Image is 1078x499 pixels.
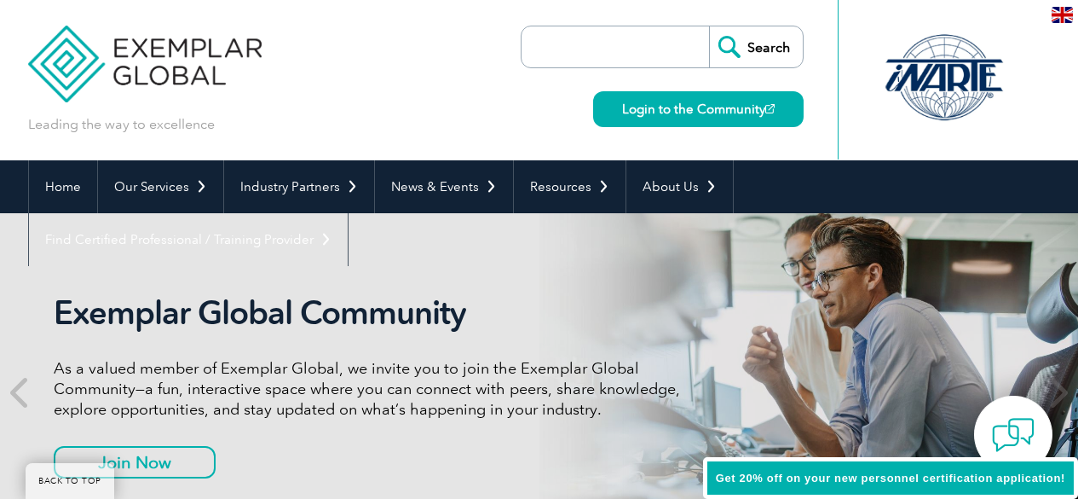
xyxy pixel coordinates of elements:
a: BACK TO TOP [26,463,114,499]
img: open_square.png [765,104,775,113]
a: Find Certified Professional / Training Provider [29,213,348,266]
a: Home [29,160,97,213]
img: en [1052,7,1073,23]
img: contact-chat.png [992,414,1035,456]
a: Our Services [98,160,223,213]
a: Industry Partners [224,160,374,213]
h2: Exemplar Global Community [54,293,693,333]
a: Resources [514,160,625,213]
a: News & Events [375,160,513,213]
a: Login to the Community [593,91,804,127]
a: Join Now [54,446,216,479]
span: Get 20% off on your new personnel certification application! [716,472,1065,484]
p: As a valued member of Exemplar Global, we invite you to join the Exemplar Global Community—a fun,... [54,358,693,420]
input: Search [709,26,803,67]
a: About Us [626,160,733,213]
p: Leading the way to excellence [28,115,215,134]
